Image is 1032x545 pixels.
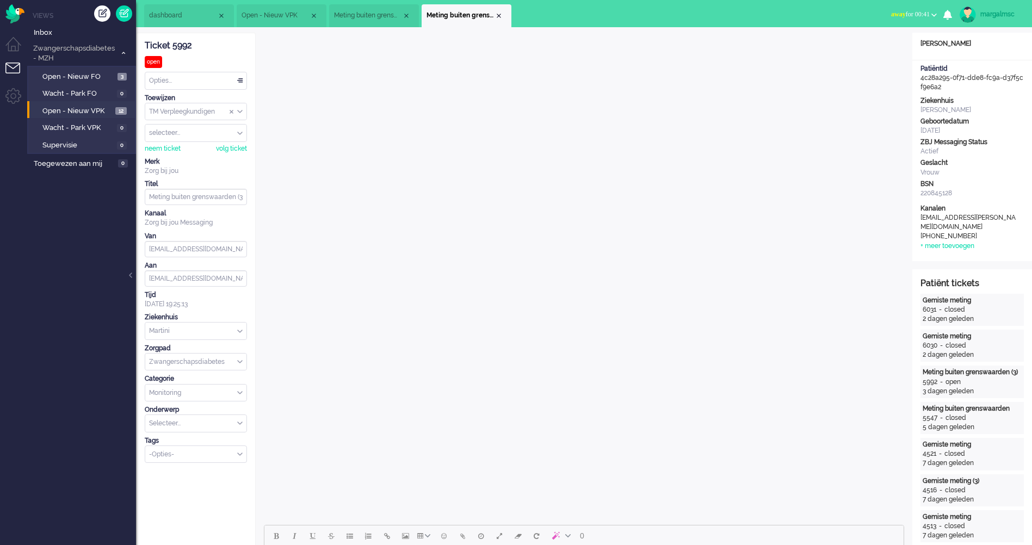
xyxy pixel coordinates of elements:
[396,527,415,545] button: Insert/edit image
[937,413,946,423] div: -
[32,157,136,169] a: Toegewezen aan mij 0
[32,26,136,38] a: Inbox
[42,106,113,116] span: Open - Nieuw VPK
[920,158,1024,168] div: Geslacht
[885,3,943,27] li: awayfor 00:41
[945,486,966,495] div: closed
[32,104,135,116] a: Open - Nieuw VPK 12
[920,277,1024,290] div: Patiënt tickets
[5,88,30,113] li: Admin menu
[217,11,226,20] div: Close tab
[923,449,936,459] div: 4521
[42,89,114,99] span: Wacht - Park FO
[34,28,136,38] span: Inbox
[145,261,247,270] div: Aan
[923,387,1022,396] div: 3 dagen geleden
[42,140,114,151] span: Supervisie
[923,512,1022,522] div: Gemiste meting
[32,121,135,133] a: Wacht - Park VPK 0
[5,63,30,87] li: Tickets menu
[378,527,396,545] button: Insert/edit link
[920,189,1024,198] div: 220845128
[920,64,1024,73] div: PatiëntId
[4,4,635,23] body: Rich Text Area. Press ALT-0 for help.
[145,436,247,445] div: Tags
[5,37,30,61] li: Dashboard menu
[937,341,946,350] div: -
[32,139,135,151] a: Supervisie 0
[957,7,1021,23] a: margalmsc
[216,144,247,153] div: volg ticket
[42,123,114,133] span: Wacht - Park VPK
[144,4,234,27] li: Dashboard
[145,405,247,414] div: Onderwerp
[427,11,495,20] span: Meting buiten grenswaarden (3)
[242,11,310,20] span: Open - Nieuw VPK
[946,377,961,387] div: open
[237,4,326,27] li: View
[946,413,966,423] div: closed
[920,213,1018,232] div: [EMAIL_ADDRESS][PERSON_NAME][DOMAIN_NAME]
[118,73,127,81] span: 3
[5,7,24,15] a: Omnidesk
[912,64,1032,92] div: 4c28a295-0f71-dde8-fc9a-d37f5cf9e6a2
[923,440,1022,449] div: Gemiste meting
[923,314,1022,324] div: 2 dagen geleden
[490,527,509,545] button: Fullscreen
[923,495,1022,504] div: 7 dagen geleden
[472,527,490,545] button: Delay message
[923,377,937,387] div: 5992
[145,290,247,300] div: Tijd
[923,476,1022,486] div: Gemiste meting (3)
[923,404,1022,413] div: Meting buiten grenswaarden
[912,39,1032,48] div: [PERSON_NAME]
[145,445,247,463] div: Select Tags
[923,413,937,423] div: 5547
[42,72,115,82] span: Open - Nieuw FO
[453,527,472,545] button: Add attachment
[936,449,944,459] div: -
[145,56,162,68] div: open
[891,10,930,18] span: for 00:41
[920,106,1024,115] div: [PERSON_NAME]
[145,209,247,218] div: Kanaal
[920,96,1024,106] div: Ziekenhuis
[885,7,943,22] button: awayfor 00:41
[34,159,115,169] span: Toegewezen aan mij
[415,527,435,545] button: Table
[145,313,247,322] div: Ziekenhuis
[285,527,304,545] button: Italic
[145,144,181,153] div: neem ticket
[920,204,1024,213] div: Kanalen
[402,11,411,20] div: Close tab
[920,232,1018,241] div: [PHONE_NUMBER]
[960,7,976,23] img: avatar
[920,117,1024,126] div: Geboortedatum
[891,10,906,18] span: away
[580,531,584,540] span: 0
[145,374,247,383] div: Categorie
[359,527,378,545] button: Numbered list
[310,11,318,20] div: Close tab
[94,5,110,22] div: Creëer ticket
[920,138,1024,147] div: ZBJ Messaging Status
[920,126,1024,135] div: [DATE]
[149,11,217,20] span: dashboard
[117,124,127,132] span: 0
[32,87,135,99] a: Wacht - Park FO 0
[923,341,937,350] div: 6030
[117,90,127,98] span: 0
[32,70,135,82] a: Open - Nieuw FO 3
[944,522,965,531] div: closed
[322,527,341,545] button: Strikethrough
[145,94,247,103] div: Toewijzen
[33,11,136,20] li: Views
[115,107,127,115] span: 12
[575,527,589,545] button: 0
[329,4,419,27] li: 5767
[509,527,527,545] button: Clear formatting
[5,4,24,23] img: flow_omnibird.svg
[920,147,1024,156] div: Actief
[923,368,1022,377] div: Meting buiten grenswaarden (3)
[435,527,453,545] button: Emoticons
